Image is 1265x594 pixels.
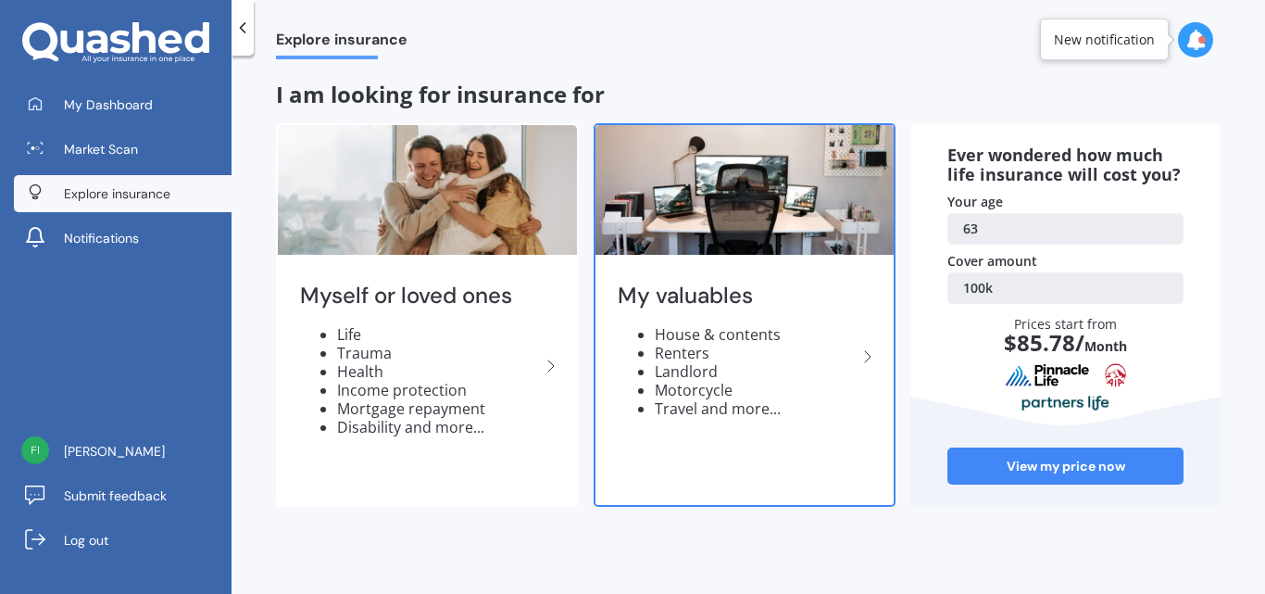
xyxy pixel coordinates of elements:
li: Mortgage repayment [337,399,540,418]
li: Health [337,362,540,381]
span: Explore insurance [64,184,170,203]
a: [PERSON_NAME] [14,433,232,470]
li: Landlord [655,362,858,381]
div: Ever wondered how much life insurance will cost you? [947,145,1184,185]
img: My valuables [595,125,895,255]
h2: Myself or loved ones [300,282,540,310]
h2: My valuables [618,282,858,310]
img: pinnacle [1005,363,1090,387]
img: d9aeed9f2021be23a4bf1e4a38d0ee48 [21,436,49,464]
a: 100k [947,272,1184,304]
li: Motorcycle [655,381,858,399]
a: 63 [947,213,1184,245]
li: Income protection [337,381,540,399]
a: Market Scan [14,131,232,168]
a: My Dashboard [14,86,232,123]
span: Explore insurance [276,31,407,56]
div: New notification [1054,31,1155,49]
li: Travel and more... [655,399,858,418]
a: Explore insurance [14,175,232,212]
span: [PERSON_NAME] [64,442,165,461]
li: Life [337,325,540,344]
a: View my price now [947,448,1184,485]
span: My Dashboard [64,95,153,114]
a: Submit feedback [14,477,232,514]
span: Submit feedback [64,487,167,505]
div: Cover amount [947,252,1184,271]
span: Market Scan [64,140,138,158]
span: $ 85.78 / [1004,327,1084,358]
img: aia [1105,363,1127,387]
a: Log out [14,522,232,559]
span: Log out [64,531,108,550]
li: House & contents [655,325,858,344]
div: Prices start from [947,315,1184,397]
img: partnersLife [1021,395,1110,411]
li: Renters [655,344,858,362]
li: Disability and more... [337,418,540,436]
img: Myself or loved ones [278,125,577,255]
span: Notifications [64,229,139,247]
span: I am looking for insurance for [276,79,605,109]
a: Notifications [14,220,232,257]
div: Your age [947,193,1184,211]
span: Month [1084,337,1127,355]
li: Trauma [337,344,540,362]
